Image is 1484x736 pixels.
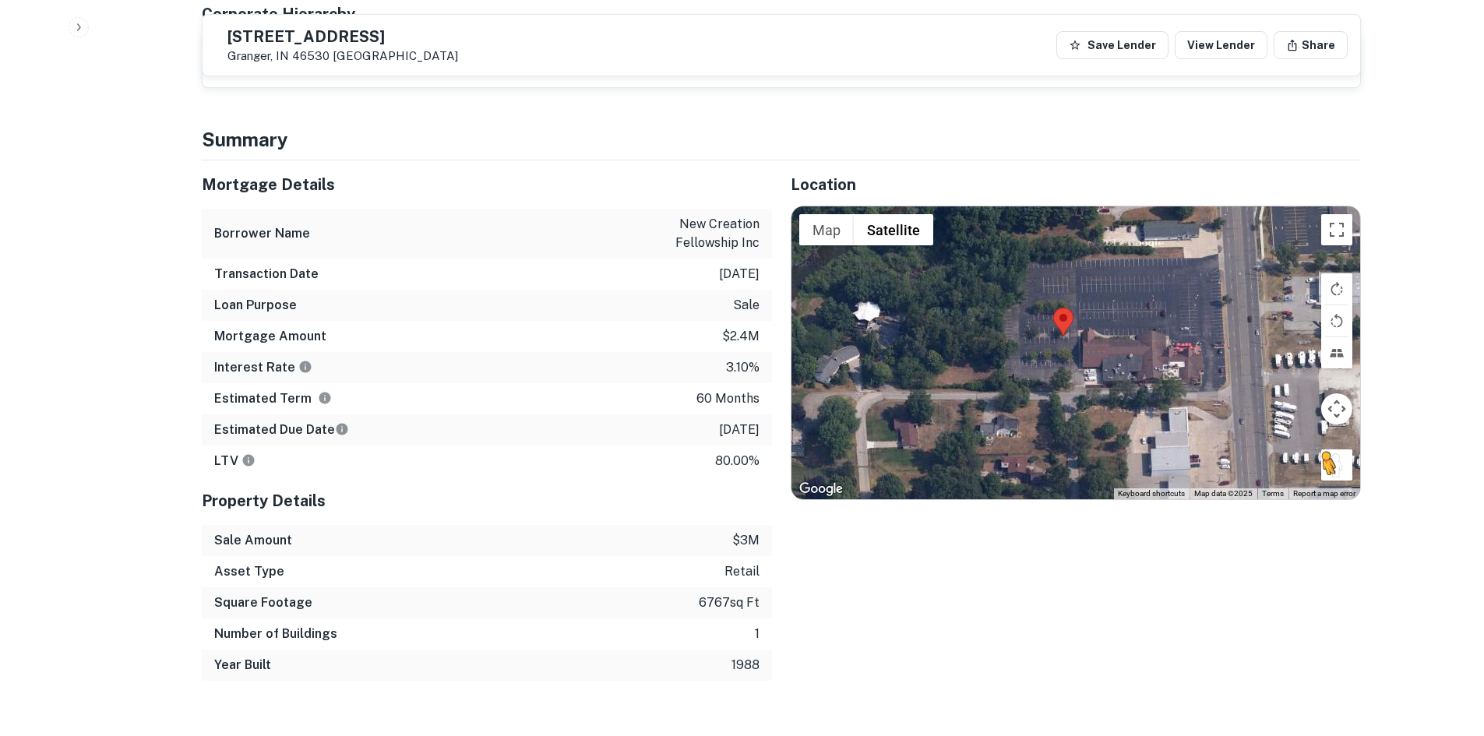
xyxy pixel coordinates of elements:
p: Granger, IN 46530 [227,49,458,63]
svg: Term is based on a standard schedule for this type of loan. [318,391,332,405]
h6: Transaction Date [214,265,319,283]
button: Keyboard shortcuts [1118,488,1185,499]
h5: Mortgage Details [202,173,772,196]
p: 60 months [696,389,760,408]
h6: Asset Type [214,562,284,581]
h6: Year Built [214,656,271,674]
button: Rotate map counterclockwise [1321,305,1352,336]
svg: Estimate is based on a standard schedule for this type of loan. [335,422,349,436]
button: Save Lender [1056,31,1169,59]
h5: [STREET_ADDRESS] [227,29,458,44]
button: Rotate map clockwise [1321,273,1352,305]
button: Tilt map [1321,337,1352,368]
iframe: Chat Widget [1406,611,1484,686]
button: Show street map [799,214,854,245]
p: [DATE] [719,265,760,283]
h6: Mortgage Amount [214,327,326,346]
h6: LTV [214,452,256,470]
a: Terms (opens in new tab) [1262,489,1284,498]
h6: Interest Rate [214,358,312,377]
p: new creation fellowship inc [619,215,760,252]
p: 1988 [731,656,760,674]
h6: Loan Purpose [214,296,297,315]
a: [GEOGRAPHIC_DATA] [333,49,458,62]
h5: Corporate Hierarchy [202,2,355,26]
button: Toggle fullscreen view [1321,214,1352,245]
a: Open this area in Google Maps (opens a new window) [795,479,847,499]
svg: LTVs displayed on the website are for informational purposes only and may be reported incorrectly... [241,453,256,467]
button: Drag Pegman onto the map to open Street View [1321,449,1352,481]
span: Map data ©2025 [1194,489,1253,498]
h6: Square Footage [214,593,312,612]
a: View Lender [1175,31,1267,59]
a: Report a map error [1293,489,1355,498]
button: Share [1274,31,1348,59]
img: Google [795,479,847,499]
h5: Property Details [202,489,772,512]
p: 3.10% [726,358,760,377]
p: retail [724,562,760,581]
p: 80.00% [715,452,760,470]
p: sale [733,296,760,315]
h6: Borrower Name [214,224,310,243]
p: 1 [755,625,760,643]
button: Show satellite imagery [854,214,933,245]
p: 6767 sq ft [699,593,760,612]
button: Map camera controls [1321,393,1352,424]
h6: Estimated Term [214,389,332,408]
svg: The interest rates displayed on the website are for informational purposes only and may be report... [298,360,312,374]
p: [DATE] [719,421,760,439]
h5: Location [791,173,1361,196]
h6: Estimated Due Date [214,421,349,439]
p: $2.4m [722,327,760,346]
p: $3m [732,531,760,550]
h6: Sale Amount [214,531,292,550]
h4: Summary [202,125,1361,153]
h6: Number of Buildings [214,625,337,643]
